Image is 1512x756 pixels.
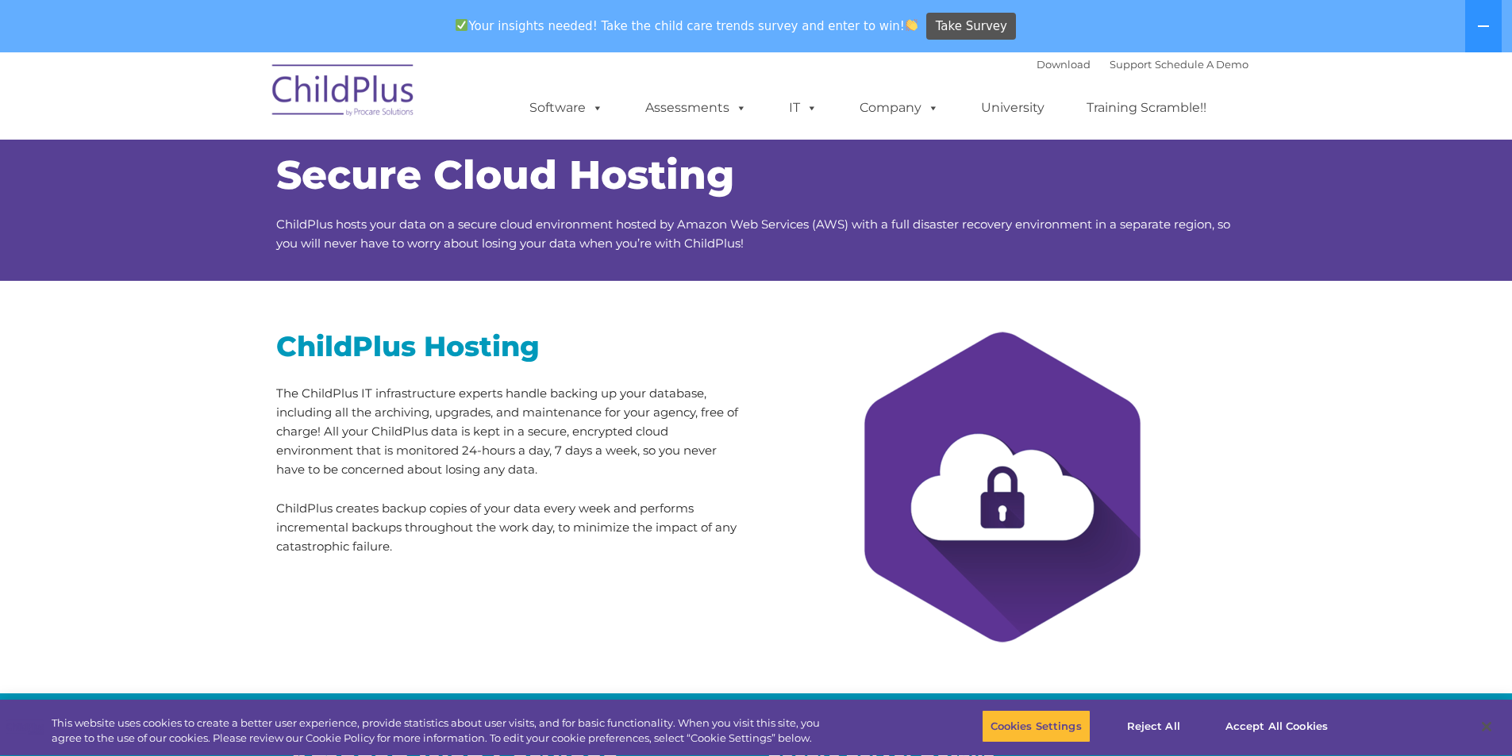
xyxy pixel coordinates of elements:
[906,19,918,31] img: 👏
[276,328,744,364] h2: ChildPlus Hosting
[276,499,744,556] p: ChildPlus creates backup copies of your data every week and performs incremental backups througho...
[1071,92,1222,124] a: Training Scramble!!
[773,92,833,124] a: IT
[276,151,734,199] span: Secure Cloud Hosting
[276,217,1230,251] span: ChildPlus hosts your data on a secure cloud environment hosted by Amazon Web Services (AWS) with ...
[456,19,467,31] img: ✅
[514,92,619,124] a: Software
[264,53,423,132] img: ChildPlus by Procare Solutions
[449,10,925,41] span: Your insights needed! Take the child care trends survey and enter to win!
[1155,58,1248,71] a: Schedule A Demo
[629,92,763,124] a: Assessments
[982,710,1091,743] button: Cookies Settings
[844,92,955,124] a: Company
[926,13,1016,40] a: Take Survey
[1110,58,1152,71] a: Support
[1037,58,1091,71] a: Download
[1469,709,1504,744] button: Close
[824,309,1181,666] img: cloud-hosting
[1104,710,1203,743] button: Reject All
[936,13,1007,40] span: Take Survey
[1217,710,1337,743] button: Accept All Cookies
[1037,58,1248,71] font: |
[52,716,832,746] div: This website uses cookies to create a better user experience, provide statistics about user visit...
[965,92,1060,124] a: University
[276,384,744,479] p: The ChildPlus IT infrastructure experts handle backing up your database, including all the archiv...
